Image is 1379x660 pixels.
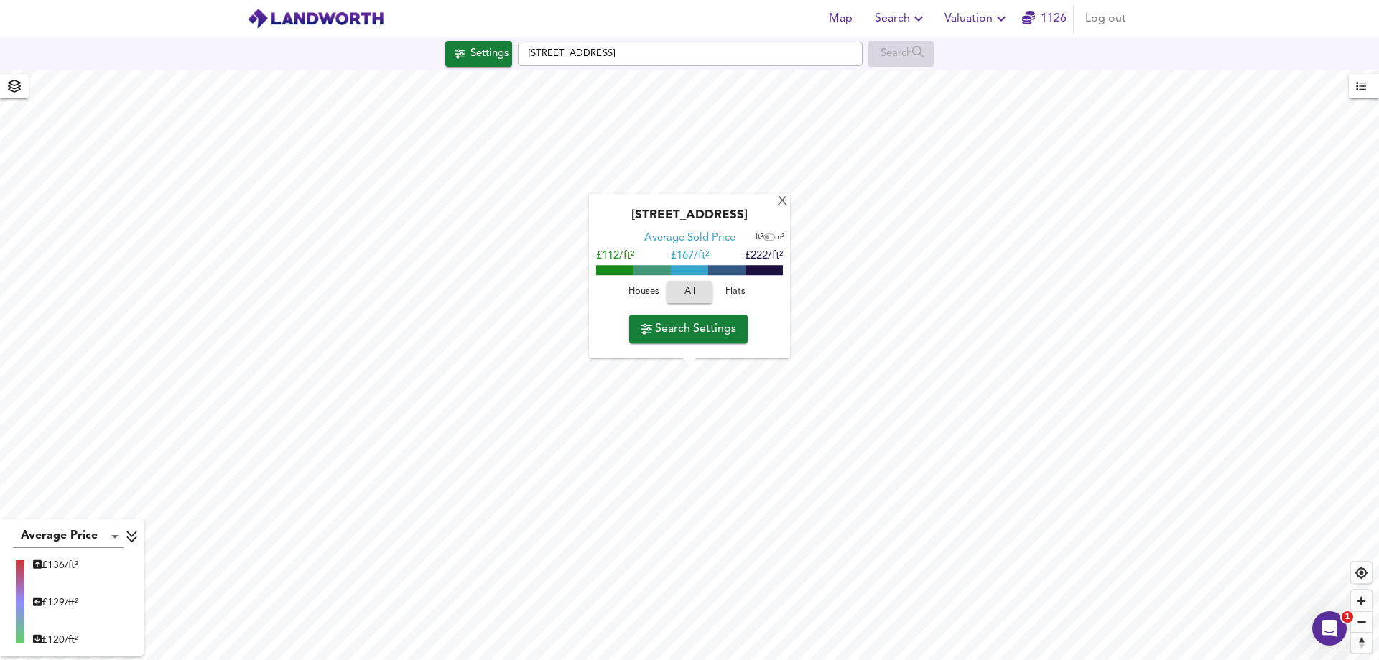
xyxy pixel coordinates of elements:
[33,558,78,572] div: £ 136/ft²
[1079,4,1132,33] button: Log out
[1021,4,1067,33] button: 1126
[775,234,784,242] span: m²
[875,9,927,29] span: Search
[1351,632,1372,653] button: Reset bearing to north
[641,319,736,339] span: Search Settings
[1085,9,1126,29] span: Log out
[1022,9,1067,29] a: 1126
[621,282,667,304] button: Houses
[868,41,934,67] div: Enable a Source before running a Search
[247,8,384,29] img: logo
[745,251,783,262] span: £222/ft²
[644,232,735,246] div: Average Sold Price
[1351,590,1372,611] button: Zoom in
[445,41,512,67] div: Click to configure Search Settings
[33,595,78,610] div: £ 129/ft²
[716,284,755,301] span: Flats
[667,282,712,304] button: All
[712,282,758,304] button: Flats
[817,4,863,33] button: Map
[624,284,663,301] span: Houses
[869,4,933,33] button: Search
[470,45,509,63] div: Settings
[944,9,1010,29] span: Valuation
[939,4,1016,33] button: Valuation
[629,315,748,343] button: Search Settings
[596,209,783,232] div: [STREET_ADDRESS]
[1342,611,1353,623] span: 1
[1312,611,1347,646] iframe: Intercom live chat
[823,9,858,29] span: Map
[1351,562,1372,583] button: Find my location
[674,284,705,301] span: All
[518,42,863,66] input: Enter a location...
[1351,633,1372,653] span: Reset bearing to north
[776,195,789,209] div: X
[1351,612,1372,632] span: Zoom out
[33,633,78,647] div: £ 120/ft²
[596,251,634,262] span: £112/ft²
[13,525,124,548] div: Average Price
[1351,611,1372,632] button: Zoom out
[445,41,512,67] button: Settings
[671,251,709,262] span: £ 167/ft²
[756,234,763,242] span: ft²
